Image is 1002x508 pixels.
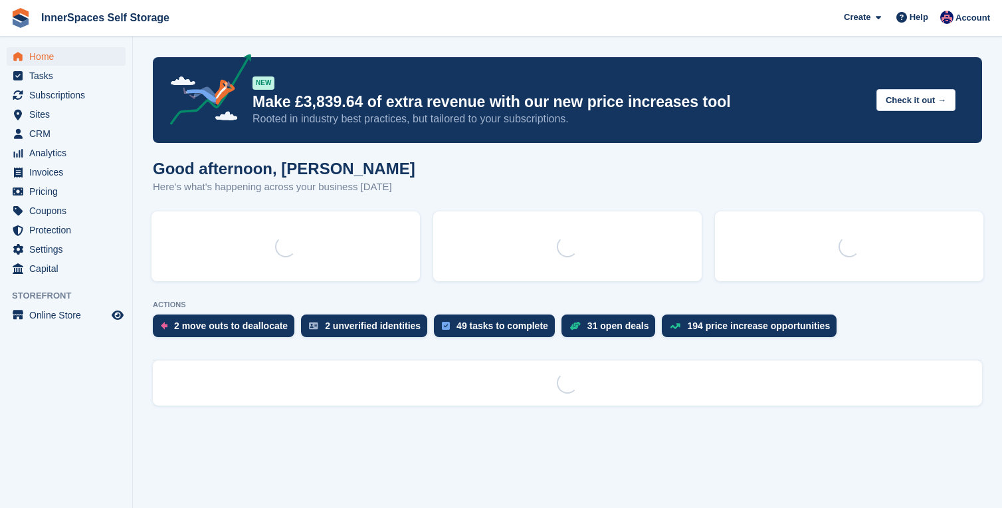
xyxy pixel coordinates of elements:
[153,301,982,309] p: ACTIONS
[29,306,109,324] span: Online Store
[29,86,109,104] span: Subscriptions
[153,180,415,195] p: Here's what's happening across your business [DATE]
[7,221,126,239] a: menu
[159,54,252,130] img: price-adjustments-announcement-icon-8257ccfd72463d97f412b2fc003d46551f7dbcb40ab6d574587a9cd5c0d94...
[456,320,548,331] div: 49 tasks to complete
[153,315,301,344] a: 2 move outs to deallocate
[7,306,126,324] a: menu
[29,201,109,220] span: Coupons
[29,144,109,162] span: Analytics
[7,105,126,124] a: menu
[174,320,288,331] div: 2 move outs to deallocate
[29,47,109,66] span: Home
[29,182,109,201] span: Pricing
[12,289,132,303] span: Storefront
[662,315,843,344] a: 194 price increase opportunities
[910,11,928,24] span: Help
[876,89,955,111] button: Check it out →
[252,112,866,126] p: Rooted in industry best practices, but tailored to your subscriptions.
[309,322,318,330] img: verify_identity-adf6edd0f0f0b5bbfe63781bf79b02c33cf7c696d77639b501bdc392416b5a36.svg
[7,259,126,278] a: menu
[561,315,662,344] a: 31 open deals
[687,320,830,331] div: 194 price increase opportunities
[7,86,126,104] a: menu
[29,105,109,124] span: Sites
[161,322,167,330] img: move_outs_to_deallocate_icon-f764333ba52eb49d3ac5e1228854f67142a1ed5810a6f6cc68b1a99e826820c5.svg
[36,7,175,29] a: InnerSpaces Self Storage
[670,323,680,329] img: price_increase_opportunities-93ffe204e8149a01c8c9dc8f82e8f89637d9d84a8eef4429ea346261dce0b2c0.svg
[442,322,450,330] img: task-75834270c22a3079a89374b754ae025e5fb1db73e45f91037f5363f120a921f8.svg
[252,92,866,112] p: Make £3,839.64 of extra revenue with our new price increases tool
[7,182,126,201] a: menu
[29,240,109,259] span: Settings
[7,124,126,143] a: menu
[29,163,109,182] span: Invoices
[587,320,649,331] div: 31 open deals
[325,320,421,331] div: 2 unverified identities
[7,240,126,259] a: menu
[7,163,126,182] a: menu
[844,11,870,24] span: Create
[569,321,581,330] img: deal-1b604bf984904fb50ccaf53a9ad4b4a5d6e5aea283cecdc64d6e3604feb123c2.svg
[29,66,109,85] span: Tasks
[301,315,434,344] a: 2 unverified identities
[434,315,561,344] a: 49 tasks to complete
[7,144,126,162] a: menu
[7,47,126,66] a: menu
[940,11,953,24] img: Dominic Hampson
[29,259,109,278] span: Capital
[955,11,990,25] span: Account
[11,8,31,28] img: stora-icon-8386f47178a22dfd0bd8f6a31ec36ba5ce8667c1dd55bd0f319d3a0aa187defe.svg
[110,307,126,323] a: Preview store
[7,66,126,85] a: menu
[7,201,126,220] a: menu
[29,221,109,239] span: Protection
[153,160,415,178] h1: Good afternoon, [PERSON_NAME]
[29,124,109,143] span: CRM
[252,76,274,90] div: NEW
